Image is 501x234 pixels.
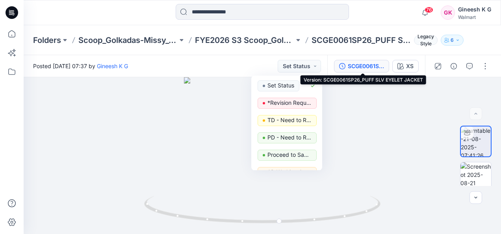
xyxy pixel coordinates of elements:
p: Set Status [267,80,294,91]
span: Legacy Style [414,35,438,45]
p: Proceed to Sample [267,150,312,160]
p: SCGE0061SP26_PUFF SLV EYELET JACKET [312,35,411,46]
p: PD - Need to Review Cost [267,132,312,143]
div: SCGE0061SP26_PUFF SLV EYELET JACKET [348,62,384,71]
p: 3D Working Session - Need to Review [267,167,312,177]
button: SCGE0061SP26_PUFF SLV EYELET JACKET [334,60,389,72]
span: Posted [DATE] 07:37 by [33,62,128,70]
div: GK [441,6,455,20]
a: Folders [33,35,61,46]
div: Walmart [458,14,491,20]
img: Screenshot 2025-08-21 132225 [460,162,491,193]
button: Details [447,60,460,72]
p: TD - Need to Review [267,115,312,125]
button: 6 [441,35,464,46]
button: XS [392,60,419,72]
a: FYE2026 S3 Scoop_Golkadas-Missy_Tops Bottoms Dresses Board [195,35,294,46]
p: *Revision Requested [267,98,312,108]
button: Legacy Style [411,35,438,46]
span: 76 [425,7,433,13]
div: Gineesh K G [458,5,491,14]
div: XS [406,62,414,71]
a: Scoop_Golkadas-Missy_Tops Bottoms Dresses [78,35,178,46]
p: 6 [451,36,454,45]
a: Gineesh K G [97,63,128,69]
img: turntable-21-08-2025-07:41:26 [461,126,491,156]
